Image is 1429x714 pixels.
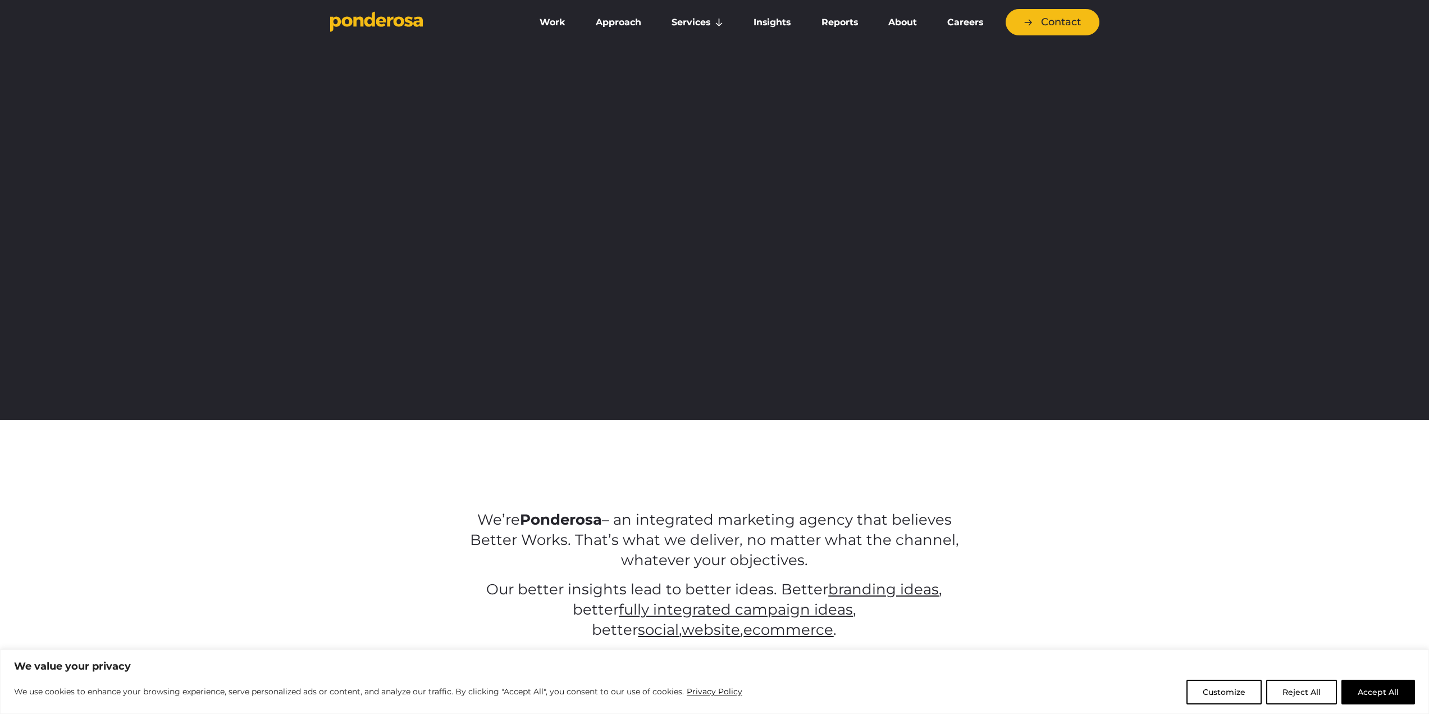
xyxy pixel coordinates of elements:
a: social [638,621,679,639]
a: Insights [741,11,803,34]
a: ecommerce [743,621,833,639]
a: Services [659,11,736,34]
strong: Ponderosa [520,511,602,529]
button: Customize [1186,680,1262,704]
p: Our better insights lead to better ideas. Better , better , better , , . [461,580,968,640]
button: Reject All [1266,680,1337,704]
a: Work [527,11,578,34]
button: Accept All [1341,680,1415,704]
p: We value your privacy [14,660,1415,673]
a: Go to homepage [330,11,510,34]
a: Approach [583,11,654,34]
a: Reports [809,11,871,34]
a: About [875,11,930,34]
a: branding ideas [828,580,939,598]
a: Careers [934,11,996,34]
a: Privacy Policy [686,685,743,698]
p: We use cookies to enhance your browsing experience, serve personalized ads or content, and analyz... [14,685,743,698]
a: Contact [1006,9,1099,35]
p: We’re – an integrated marketing agency that believes Better Works. That’s what we deliver, no mat... [461,510,968,571]
a: website [682,621,740,639]
a: fully integrated campaign ideas [619,601,853,619]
